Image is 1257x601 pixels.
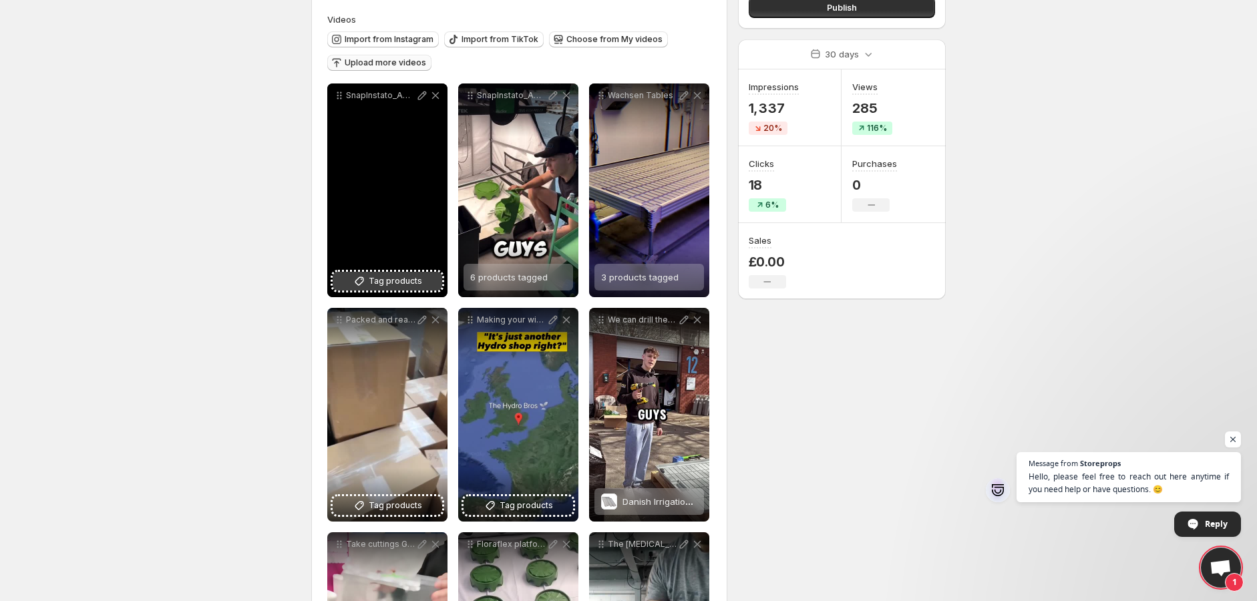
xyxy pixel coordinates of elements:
[608,90,677,101] p: Wachsen Tables
[852,157,897,170] h3: Purchases
[1205,512,1228,536] span: Reply
[852,100,892,116] p: 285
[589,308,709,522] div: We can drill these holes in for you before we deliver danishtray thehydrobrosDanish Irrigation Gr...
[749,100,799,116] p: 1,337
[477,90,546,101] p: SnapInstato_AQNu0Ecg4vvJh9UAIpaWrsdGB8gMNJbBSjAzu3o8SOCXsjAg7VBMSoPQUV8RHJGCITv0nRRL4tlRDiiZ0gKZz...
[763,123,782,134] span: 20%
[346,90,415,101] p: SnapInstato_AQNMo1xDJBHyUke4usRy_qDqNafDjkWdvwj4v1r72XWyytY1kuhrlN_tVrOXNcjxbRHFjytmKF2nDl6I2GUht...
[608,315,677,325] p: We can drill these holes in for you before we deliver danishtray thehydrobros
[749,234,771,247] h3: Sales
[500,499,553,512] span: Tag products
[601,493,617,510] img: Danish Irrigation Grow Tray
[327,14,356,25] span: Videos
[369,499,422,512] span: Tag products
[852,80,878,93] h3: Views
[566,34,663,45] span: Choose from My videos
[444,31,544,47] button: Import from TikTok
[867,123,887,134] span: 116%
[1080,459,1121,467] span: Storeprops
[622,496,737,507] span: Danish Irrigation Grow Tray
[345,57,426,68] span: Upload more videos
[462,34,538,45] span: Import from TikTok
[1029,459,1078,467] span: Message from
[327,308,447,522] div: Packed and ready to go Your onlines going out [DATE] Its a buyers market with all the competition...
[601,272,679,282] span: 3 products tagged
[327,55,431,71] button: Upload more videos
[470,272,548,282] span: 6 products tagged
[477,315,546,325] p: Making your wins our priority WeGotYou thehydrobros WeGotYou Making Growing Great Again We Delive...
[852,177,897,193] p: 0
[333,496,442,515] button: Tag products
[827,1,857,14] span: Publish
[458,308,578,522] div: Making your wins our priority WeGotYou thehydrobros WeGotYou Making Growing Great Again We Delive...
[1029,470,1229,495] span: Hello, please feel free to reach out here anytime if you need help or have questions. 😊
[346,315,415,325] p: Packed and ready to go Your onlines going out [DATE] Its a buyers market with all the competition...
[589,83,709,297] div: Wachsen Tables3 products tagged
[749,177,786,193] p: 18
[458,83,578,297] div: SnapInstato_AQNu0Ecg4vvJh9UAIpaWrsdGB8gMNJbBSjAzu3o8SOCXsjAg7VBMSoPQUV8RHJGCITv0nRRL4tlRDiiZ0gKZz...
[464,496,573,515] button: Tag products
[765,200,779,210] span: 6%
[346,539,415,550] p: Take cuttings Give them the turbo start Roots in record time xstreampropagator Making your wins o...
[477,539,546,550] p: Floraflex platforms help you drain run off to waste or back to the Res All push fit connectors ma...
[327,31,439,47] button: Import from Instagram
[345,34,433,45] span: Import from Instagram
[749,80,799,93] h3: Impressions
[333,272,442,290] button: Tag products
[369,274,422,288] span: Tag products
[608,539,677,550] p: The [MEDICAL_DATA] smoke generator great for obliterating creepy crawlies in hard to reach area b...
[1225,573,1244,592] span: 1
[549,31,668,47] button: Choose from My videos
[749,254,786,270] p: £0.00
[1201,548,1241,588] div: Open chat
[749,157,774,170] h3: Clicks
[327,83,447,297] div: SnapInstato_AQNMo1xDJBHyUke4usRy_qDqNafDjkWdvwj4v1r72XWyytY1kuhrlN_tVrOXNcjxbRHFjytmKF2nDl6I2GUht...
[825,47,859,61] p: 30 days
